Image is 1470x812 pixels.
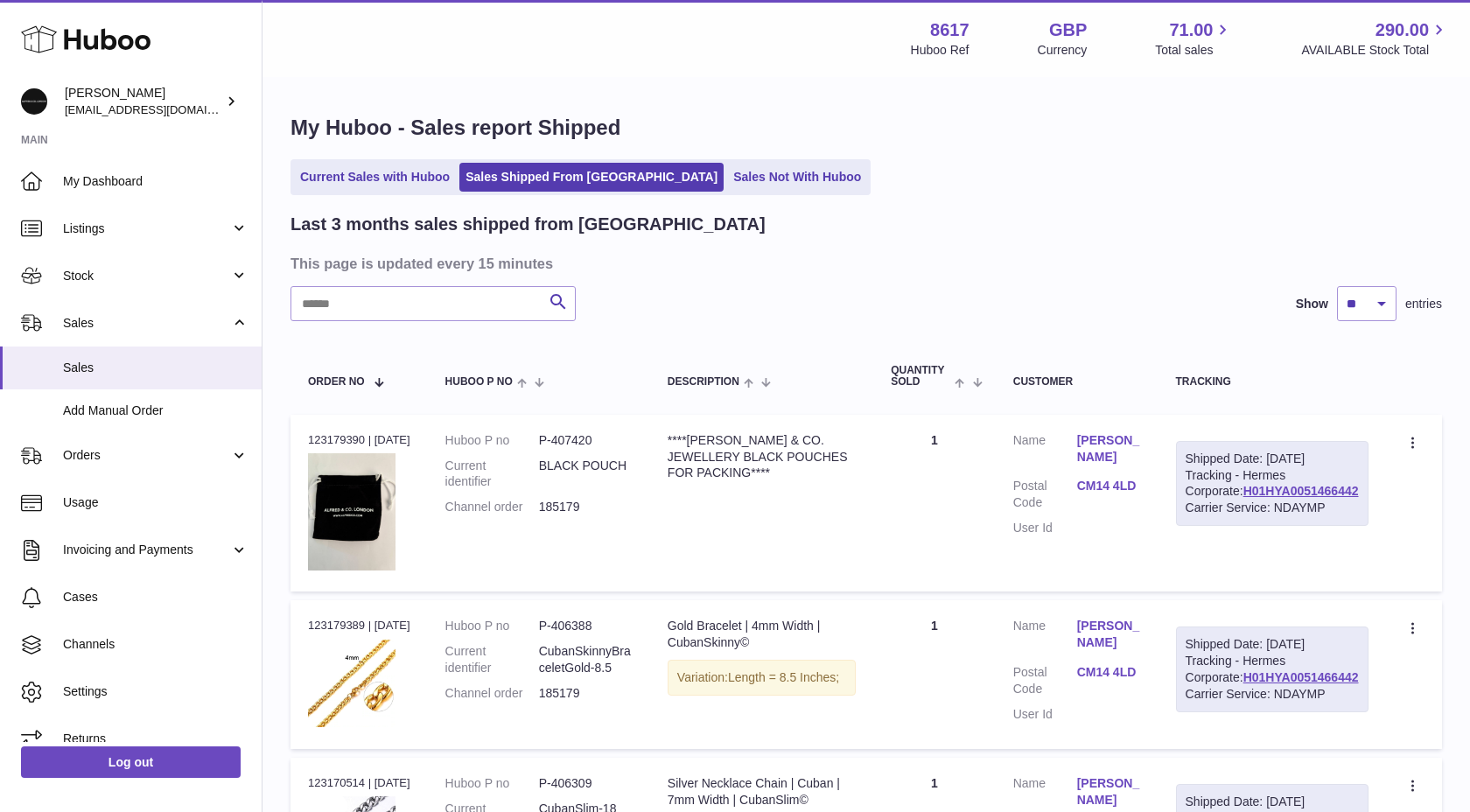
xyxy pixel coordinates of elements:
dd: P-406309 [539,775,633,792]
div: ****[PERSON_NAME] & CO. JEWELLERY BLACK POUCHES FOR PACKING**** [668,432,856,482]
div: Silver Necklace Chain | Cuban | 7mm Width | CubanSlim© [668,775,856,808]
td: 1 [873,415,996,592]
dt: Current identifier [445,458,539,491]
a: Sales Shipped From [GEOGRAPHIC_DATA] [459,163,724,192]
span: 290.00 [1375,18,1429,42]
div: Gold Bracelet | 4mm Width | CubanSkinny© [668,618,856,651]
div: Tracking [1176,376,1368,388]
dt: User Id [1013,706,1077,723]
div: Carrier Service: NDAYMP [1186,686,1359,703]
dd: BLACK POUCH [539,458,633,491]
span: Add Manual Order [63,402,248,419]
dt: Postal Code [1013,664,1077,697]
span: Sales [63,360,248,376]
dt: Name [1013,432,1077,470]
div: Shipped Date: [DATE] [1186,794,1359,810]
dd: P-406388 [539,618,633,634]
div: 123179390 | [DATE] [308,432,410,448]
img: CubanGold-Thin-1.jpg [308,640,395,727]
a: H01HYA0051466442 [1243,670,1359,684]
div: Variation: [668,660,856,696]
dt: Huboo P no [445,775,539,792]
h3: This page is updated every 15 minutes [290,254,1438,273]
dt: Postal Code [1013,478,1077,511]
span: Usage [63,494,248,511]
span: Order No [308,376,365,388]
img: hello@alfredco.com [21,88,47,115]
span: Quantity Sold [891,365,950,388]
strong: GBP [1049,18,1087,42]
div: 123179389 | [DATE] [308,618,410,633]
h1: My Huboo - Sales report Shipped [290,114,1442,142]
span: AVAILABLE Stock Total [1301,42,1449,59]
dt: Channel order [445,685,539,702]
span: Channels [63,636,248,653]
div: Shipped Date: [DATE] [1186,451,1359,467]
span: Huboo P no [445,376,513,388]
span: Description [668,376,739,388]
a: [PERSON_NAME] [1077,432,1141,465]
dd: 185179 [539,499,633,515]
dd: P-407420 [539,432,633,449]
span: Cases [63,589,248,605]
dt: Name [1013,618,1077,655]
a: CM14 4LD [1077,478,1141,494]
img: 86171736511865.jpg [308,453,395,570]
a: Current Sales with Huboo [294,163,456,192]
div: Tracking - Hermes Corporate: [1176,626,1368,712]
dd: 185179 [539,685,633,702]
a: [PERSON_NAME] [1077,618,1141,651]
span: Settings [63,683,248,700]
span: My Dashboard [63,173,248,190]
div: [PERSON_NAME] [65,85,222,118]
div: Customer [1013,376,1141,388]
dd: CubanSkinnyBraceletGold-8.5 [539,643,633,676]
a: 71.00 Total sales [1155,18,1233,59]
td: 1 [873,600,996,748]
div: Carrier Service: NDAYMP [1186,500,1359,516]
dt: Current identifier [445,643,539,676]
span: Total sales [1155,42,1233,59]
span: Orders [63,447,230,464]
dt: Huboo P no [445,432,539,449]
strong: 8617 [930,18,969,42]
a: H01HYA0051466442 [1243,484,1359,498]
dt: Huboo P no [445,618,539,634]
a: Log out [21,746,241,778]
span: Sales [63,315,230,332]
div: 123170514 | [DATE] [308,775,410,791]
span: entries [1405,296,1442,312]
span: Invoicing and Payments [63,542,230,558]
dt: User Id [1013,520,1077,536]
div: Currency [1038,42,1088,59]
div: Shipped Date: [DATE] [1186,636,1359,653]
span: [EMAIL_ADDRESS][DOMAIN_NAME] [65,102,257,116]
dt: Channel order [445,499,539,515]
a: CM14 4LD [1077,664,1141,681]
a: [PERSON_NAME] [1077,775,1141,808]
span: Listings [63,220,230,237]
h2: Last 3 months sales shipped from [GEOGRAPHIC_DATA] [290,213,766,236]
a: Sales Not With Huboo [727,163,867,192]
span: Stock [63,268,230,284]
div: Huboo Ref [911,42,969,59]
span: 71.00 [1169,18,1213,42]
span: Returns [63,731,248,747]
span: Length = 8.5 Inches; [728,670,839,684]
div: Tracking - Hermes Corporate: [1176,441,1368,527]
label: Show [1296,296,1328,312]
a: 290.00 AVAILABLE Stock Total [1301,18,1449,59]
